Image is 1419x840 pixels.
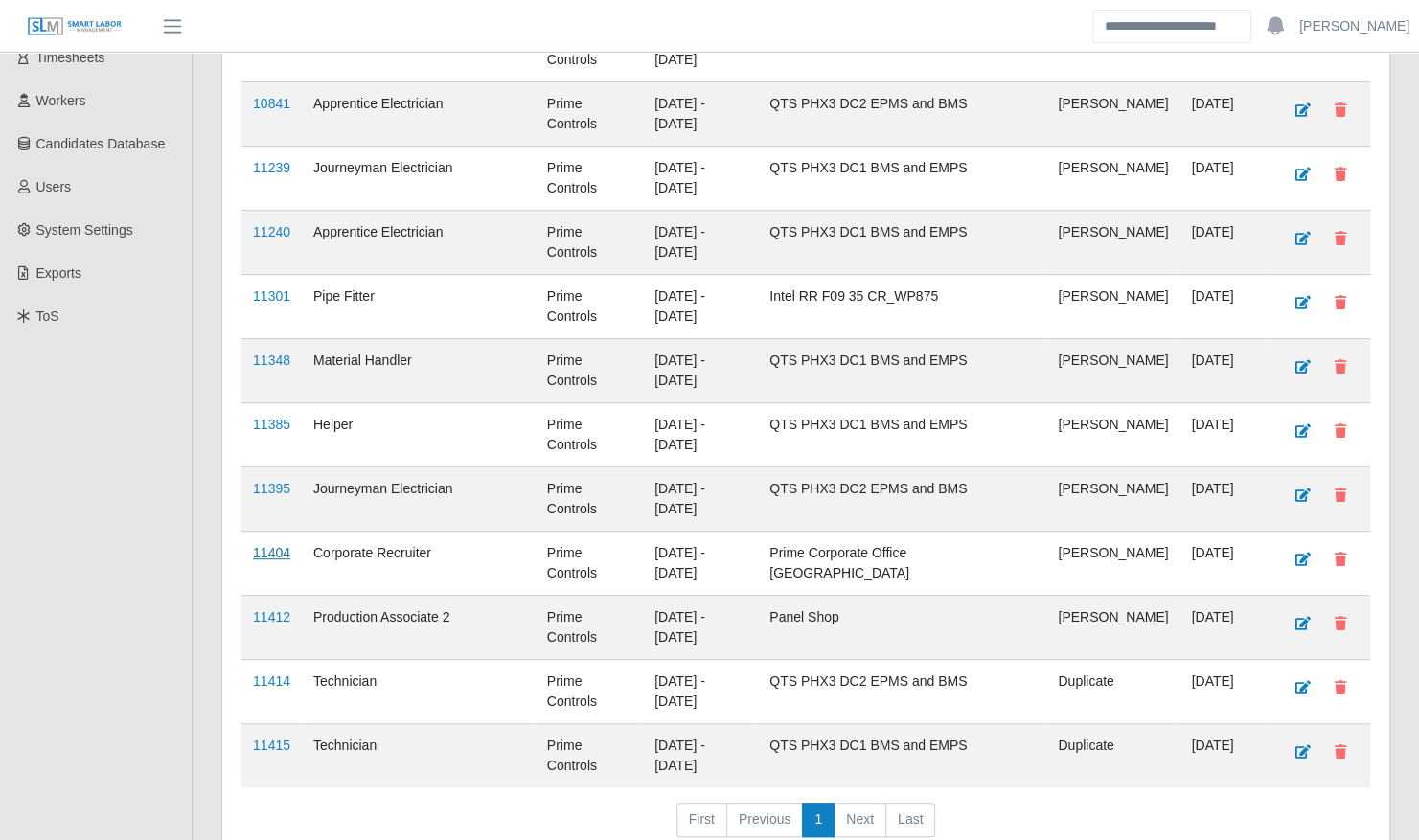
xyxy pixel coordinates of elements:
[1179,339,1271,403] td: [DATE]
[643,403,758,467] td: [DATE] - [DATE]
[27,16,123,37] img: SLM Logo
[1179,275,1271,339] td: [DATE]
[536,467,643,532] td: Prime Controls
[643,339,758,403] td: [DATE] - [DATE]
[1179,467,1271,532] td: [DATE]
[758,596,1046,660] td: Panel Shop
[536,211,643,275] td: Prime Controls
[1179,660,1271,724] td: [DATE]
[643,596,758,660] td: [DATE] - [DATE]
[302,467,536,532] td: Journeyman Electrician
[302,403,536,467] td: Helper
[1179,147,1271,211] td: [DATE]
[1179,403,1271,467] td: [DATE]
[758,467,1046,532] td: QTS PHX3 DC2 EPMS and BMS
[643,147,758,211] td: [DATE] - [DATE]
[302,147,536,211] td: Journeyman Electrician
[536,403,643,467] td: Prime Controls
[643,660,758,724] td: [DATE] - [DATE]
[302,596,536,660] td: Production Associate 2
[36,136,166,151] span: Candidates Database
[1046,82,1179,147] td: [PERSON_NAME]
[253,481,290,496] a: 11395
[253,673,290,689] a: 11414
[302,660,536,724] td: Technician
[253,96,290,111] a: 10841
[758,275,1046,339] td: Intel RR F09 35 CR_WP875
[536,532,643,596] td: Prime Controls
[302,532,536,596] td: Corporate Recruiter
[758,403,1046,467] td: QTS PHX3 DC1 BMS and EMPS
[1046,724,1179,788] td: Duplicate
[253,417,290,432] a: 11385
[758,660,1046,724] td: QTS PHX3 DC2 EPMS and BMS
[1046,660,1179,724] td: Duplicate
[253,224,290,239] a: 11240
[758,147,1046,211] td: QTS PHX3 DC1 BMS and EMPS
[1179,532,1271,596] td: [DATE]
[758,82,1046,147] td: QTS PHX3 DC2 EPMS and BMS
[253,545,290,560] a: 11404
[758,532,1046,596] td: Prime Corporate Office [GEOGRAPHIC_DATA]
[253,160,290,175] a: 11239
[643,82,758,147] td: [DATE] - [DATE]
[1179,724,1271,788] td: [DATE]
[1179,596,1271,660] td: [DATE]
[758,724,1046,788] td: QTS PHX3 DC1 BMS and EMPS
[758,211,1046,275] td: QTS PHX3 DC1 BMS and EMPS
[536,82,643,147] td: Prime Controls
[1092,10,1251,43] input: Search
[536,596,643,660] td: Prime Controls
[643,724,758,788] td: [DATE] - [DATE]
[643,211,758,275] td: [DATE] - [DATE]
[253,288,290,304] a: 11301
[253,352,290,368] a: 11348
[1179,211,1271,275] td: [DATE]
[1179,82,1271,147] td: [DATE]
[1046,211,1179,275] td: [PERSON_NAME]
[302,339,536,403] td: Material Handler
[802,803,835,837] a: 1
[1046,403,1179,467] td: [PERSON_NAME]
[643,275,758,339] td: [DATE] - [DATE]
[758,339,1046,403] td: QTS PHX3 DC1 BMS and EMPS
[643,467,758,532] td: [DATE] - [DATE]
[253,609,290,624] a: 11412
[536,339,643,403] td: Prime Controls
[302,211,536,275] td: Apprentice Electrician
[36,308,59,324] span: ToS
[302,724,536,788] td: Technician
[1046,596,1179,660] td: [PERSON_NAME]
[536,660,643,724] td: Prime Controls
[36,179,72,194] span: Users
[253,738,290,753] a: 11415
[302,82,536,147] td: Apprentice Electrician
[1046,467,1179,532] td: [PERSON_NAME]
[1046,147,1179,211] td: [PERSON_NAME]
[36,93,86,108] span: Workers
[1046,275,1179,339] td: [PERSON_NAME]
[1046,532,1179,596] td: [PERSON_NAME]
[643,532,758,596] td: [DATE] - [DATE]
[302,275,536,339] td: Pipe Fitter
[36,222,133,238] span: System Settings
[1046,339,1179,403] td: [PERSON_NAME]
[536,275,643,339] td: Prime Controls
[536,147,643,211] td: Prime Controls
[36,265,81,281] span: Exports
[536,724,643,788] td: Prime Controls
[36,50,105,65] span: Timesheets
[1299,16,1409,36] a: [PERSON_NAME]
